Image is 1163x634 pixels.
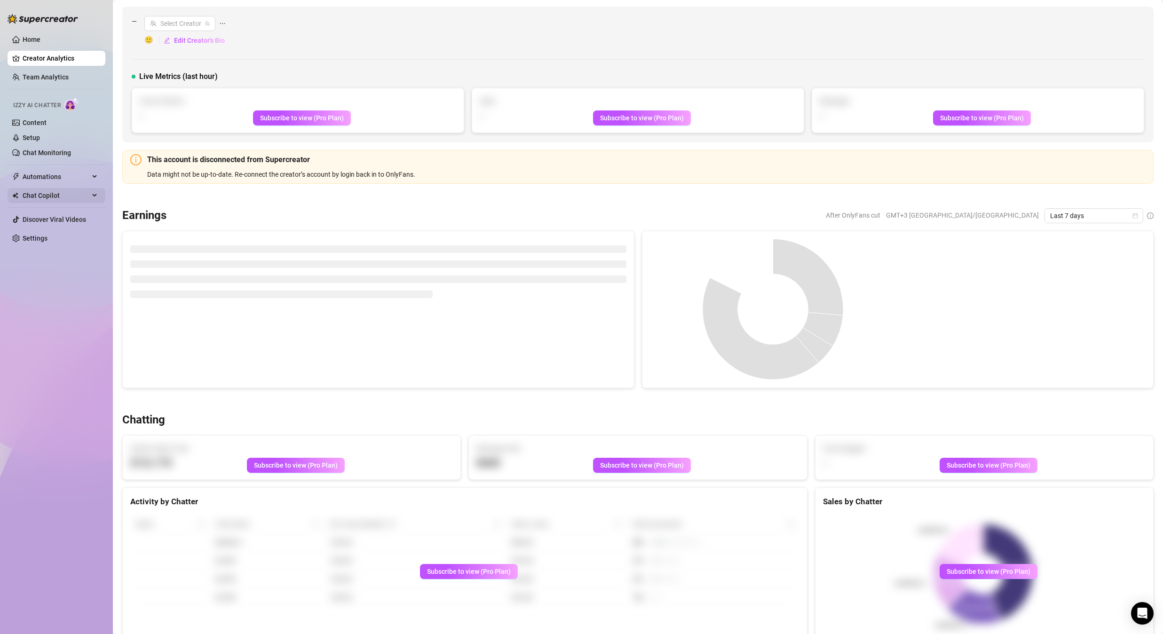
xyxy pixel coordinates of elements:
span: Edit Creator's Bio [174,37,225,44]
span: Subscribe to view (Pro Plan) [947,568,1030,575]
a: Setup [23,134,40,141]
button: Subscribe to view (Pro Plan) [247,458,345,473]
span: Last 7 days [1050,209,1138,223]
span: Subscribe to view (Pro Plan) [947,462,1030,469]
a: Discover Viral Videos [23,216,86,223]
button: Subscribe to view (Pro Plan) [593,458,691,473]
span: calendar [1132,213,1138,219]
span: Subscribe to view (Pro Plan) [600,114,684,122]
a: Settings [23,235,47,242]
button: Subscribe to view (Pro Plan) [940,564,1037,579]
h3: Chatting [122,413,165,428]
a: Chat Monitoring [23,149,71,157]
span: Izzy AI Chatter [13,101,61,110]
button: Subscribe to view (Pro Plan) [593,110,691,125]
img: AI Chatter [64,97,79,111]
button: Subscribe to view (Pro Plan) [940,458,1037,473]
span: GMT+3 [GEOGRAPHIC_DATA]/[GEOGRAPHIC_DATA] [886,208,1039,222]
span: Automations [23,169,89,184]
span: Subscribe to view (Pro Plan) [940,114,1024,122]
button: Subscribe to view (Pro Plan) [253,110,351,125]
button: Edit Creator's Bio [163,33,225,48]
a: Content [23,119,47,126]
span: info-circle [1147,212,1154,219]
span: Subscribe to view (Pro Plan) [260,114,344,122]
a: Team Analytics [23,73,69,81]
h5: This account is disconnected from Supercreator [147,154,1146,165]
h3: Earnings [122,208,166,223]
span: thunderbolt [12,173,20,180]
span: Subscribe to view (Pro Plan) [600,462,684,469]
span: Chat Copilot [23,188,89,203]
button: Subscribe to view (Pro Plan) [933,110,1031,125]
img: logo-BBDzfeDw.svg [8,14,78,23]
a: Home [23,36,40,43]
div: Sales by Chatter [823,495,1146,508]
span: edit [164,37,170,44]
span: ellipsis [219,16,226,31]
img: Chat Copilot [12,192,18,199]
span: Subscribe to view (Pro Plan) [427,568,511,575]
span: Live Metrics (last hour) [139,71,218,82]
span: team [205,21,210,26]
div: Activity by Chatter [130,495,799,508]
div: Data might not be up-to-date. Re-connect the creator’s account by login back in to OnlyFans. [147,169,1146,180]
span: Subscribe to view (Pro Plan) [254,462,338,469]
button: Subscribe to view (Pro Plan) [420,564,518,579]
div: Open Intercom Messenger [1131,602,1154,625]
div: — [132,16,1144,48]
span: info-circle [130,154,142,165]
a: Creator Analytics [23,51,98,66]
span: After OnlyFans cut [826,208,880,222]
span: 🙂 [144,35,163,46]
